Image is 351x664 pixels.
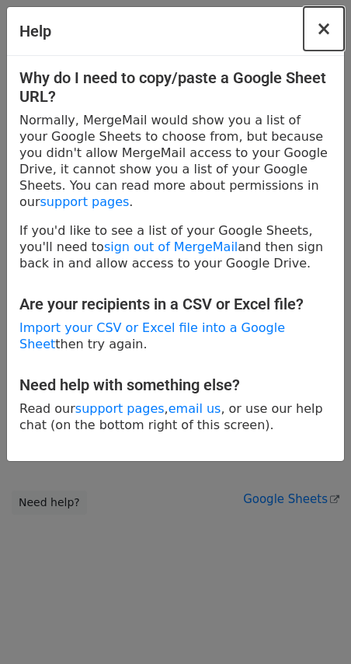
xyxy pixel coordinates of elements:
[104,239,238,254] a: sign out of MergeMail
[19,320,332,352] p: then try again.
[169,401,221,416] a: email us
[19,19,51,43] h4: Help
[19,376,332,394] h4: Need help with something else?
[19,320,285,351] a: Import your CSV or Excel file into a Google Sheet
[304,7,344,51] button: Close
[19,68,332,106] h4: Why do I need to copy/paste a Google Sheet URL?
[273,589,351,664] div: Widget de chat
[40,194,130,209] a: support pages
[19,295,332,313] h4: Are your recipients in a CSV or Excel file?
[273,589,351,664] iframe: Chat Widget
[75,401,165,416] a: support pages
[19,222,332,271] p: If you'd like to see a list of your Google Sheets, you'll need to and then sign back in and allow...
[316,18,332,40] span: ×
[19,400,332,433] p: Read our , , or use our help chat (on the bottom right of this screen).
[19,112,332,210] p: Normally, MergeMail would show you a list of your Google Sheets to choose from, but because you d...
